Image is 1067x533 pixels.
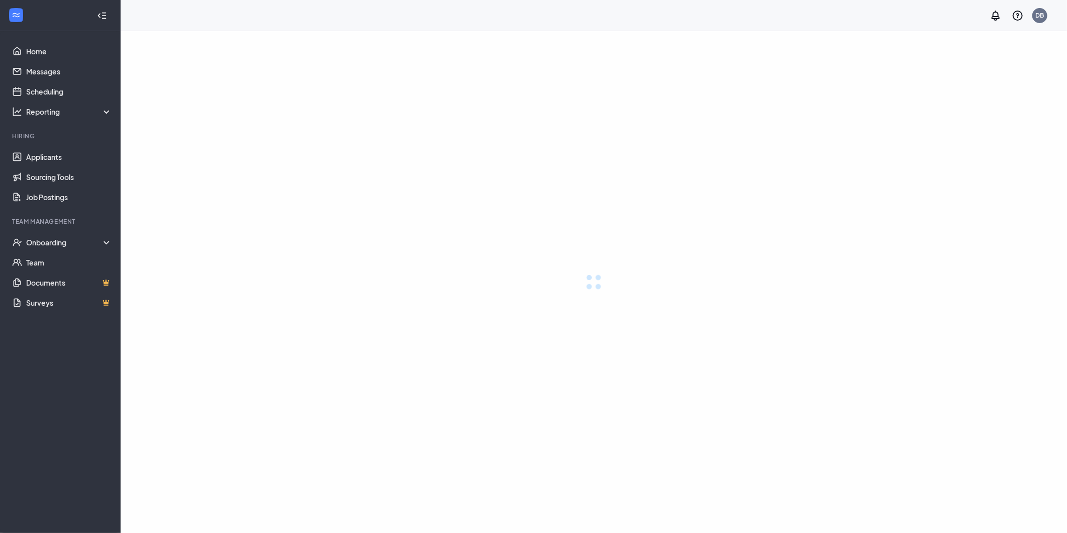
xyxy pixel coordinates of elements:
[12,217,110,226] div: Team Management
[11,10,21,20] svg: WorkstreamLogo
[1012,10,1024,22] svg: QuestionInfo
[26,187,112,207] a: Job Postings
[26,41,112,61] a: Home
[26,61,112,81] a: Messages
[26,107,113,117] div: Reporting
[12,132,110,140] div: Hiring
[990,10,1002,22] svg: Notifications
[26,81,112,102] a: Scheduling
[97,11,107,21] svg: Collapse
[12,107,22,117] svg: Analysis
[12,237,22,247] svg: UserCheck
[26,167,112,187] a: Sourcing Tools
[26,252,112,273] a: Team
[26,147,112,167] a: Applicants
[1036,11,1044,20] div: DB
[26,273,112,293] a: DocumentsCrown
[26,293,112,313] a: SurveysCrown
[26,237,113,247] div: Onboarding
